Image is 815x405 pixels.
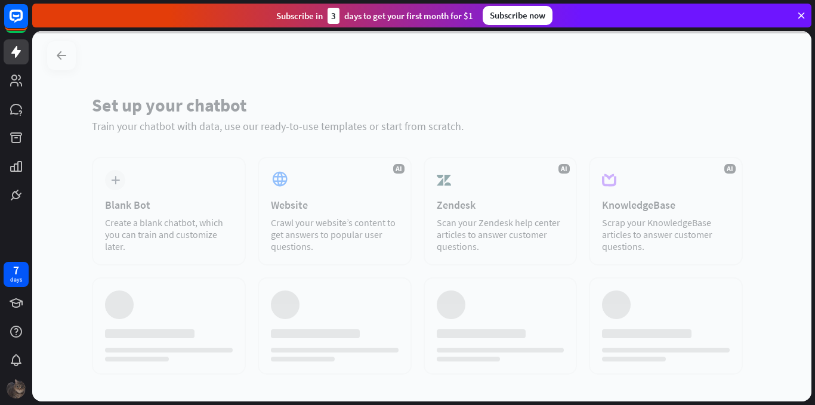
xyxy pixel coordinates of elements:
[276,8,473,24] div: Subscribe in days to get your first month for $1
[10,276,22,284] div: days
[4,262,29,287] a: 7 days
[483,6,552,25] div: Subscribe now
[13,265,19,276] div: 7
[328,8,339,24] div: 3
